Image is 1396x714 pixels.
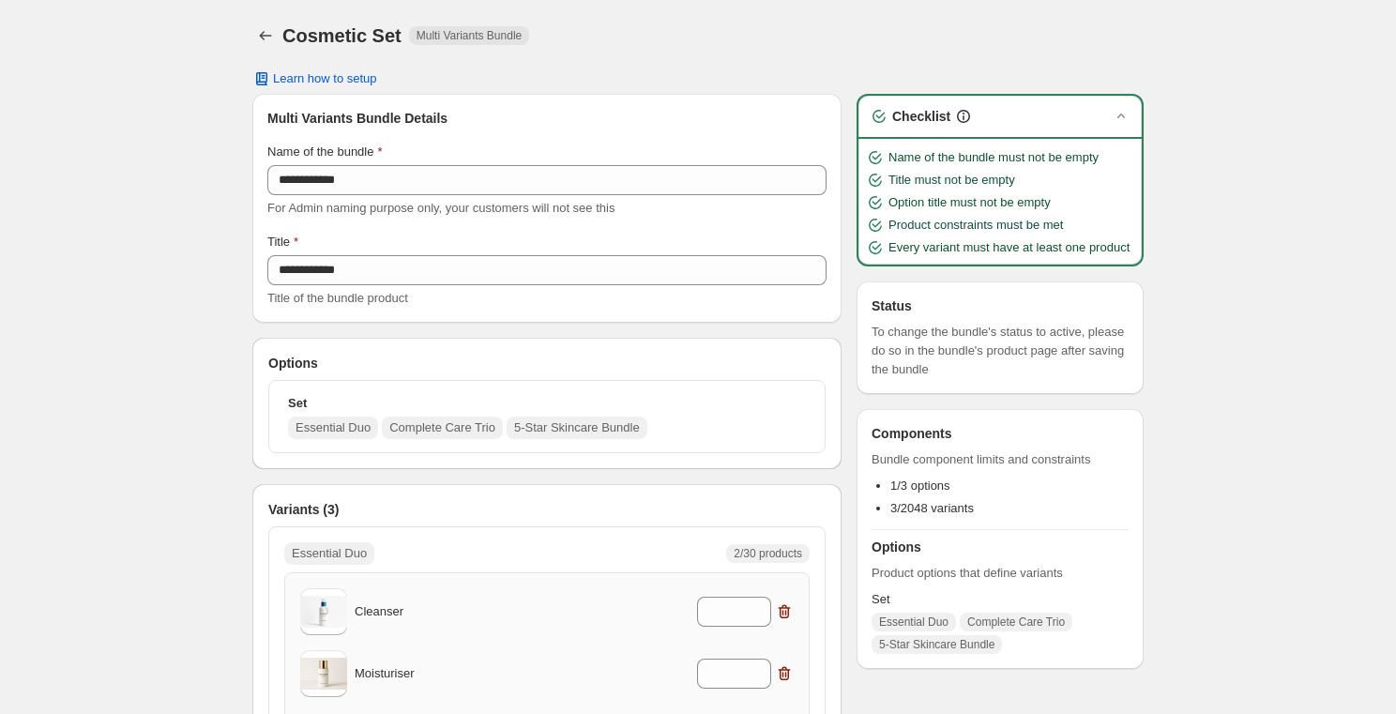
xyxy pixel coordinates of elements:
[282,24,402,47] h1: Cosmetic Set
[288,394,307,413] p: Set
[417,28,523,43] span: Multi Variants Bundle
[879,615,948,630] span: Essential Duo
[888,193,1051,212] span: Option title must not be empty
[872,450,1129,469] span: Bundle component limits and constraints
[292,544,367,563] p: Essential Duo
[888,148,1099,167] span: Name of the bundle must not be empty
[890,501,974,515] span: 3/2048 variants
[267,201,615,215] span: For Admin naming purpose only, your customers will not see this
[890,479,950,493] span: 1/3 options
[734,546,802,561] span: 2/30 products
[872,323,1129,379] span: To change the bundle's status to active, please do so in the bundle's product page after saving t...
[872,296,1129,315] h3: Status
[268,354,318,372] span: Options
[888,171,1015,190] span: Title must not be empty
[273,71,377,86] span: Learn how to setup
[389,418,495,437] p: Complete Care Trio
[241,66,388,92] button: Learn how to setup
[267,233,298,251] label: Title
[872,590,1129,609] span: Set
[267,291,408,305] span: Title of the bundle product
[514,418,640,437] p: 5-Star Skincare Bundle
[300,596,347,627] img: Cleanser
[967,615,1065,630] span: Complete Care Trio
[888,216,1063,235] span: Product constraints must be met
[277,388,817,445] button: SetEssential DuoComplete Care Trio5-Star Skincare Bundle
[252,23,279,49] button: Back
[268,500,339,519] span: Variants (3)
[872,538,1129,556] h3: Options
[888,238,1130,257] span: Every variant must have at least one product
[267,143,383,161] label: Name of the bundle
[296,418,371,437] p: Essential Duo
[892,107,950,126] h3: Checklist
[300,658,347,689] img: Moisturiser
[355,664,601,683] p: Moisturiser
[872,424,952,443] h3: Components
[355,602,601,621] p: Cleanser
[879,637,994,652] span: 5-Star Skincare Bundle
[872,564,1129,583] span: Product options that define variants
[267,109,827,128] h3: Multi Variants Bundle Details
